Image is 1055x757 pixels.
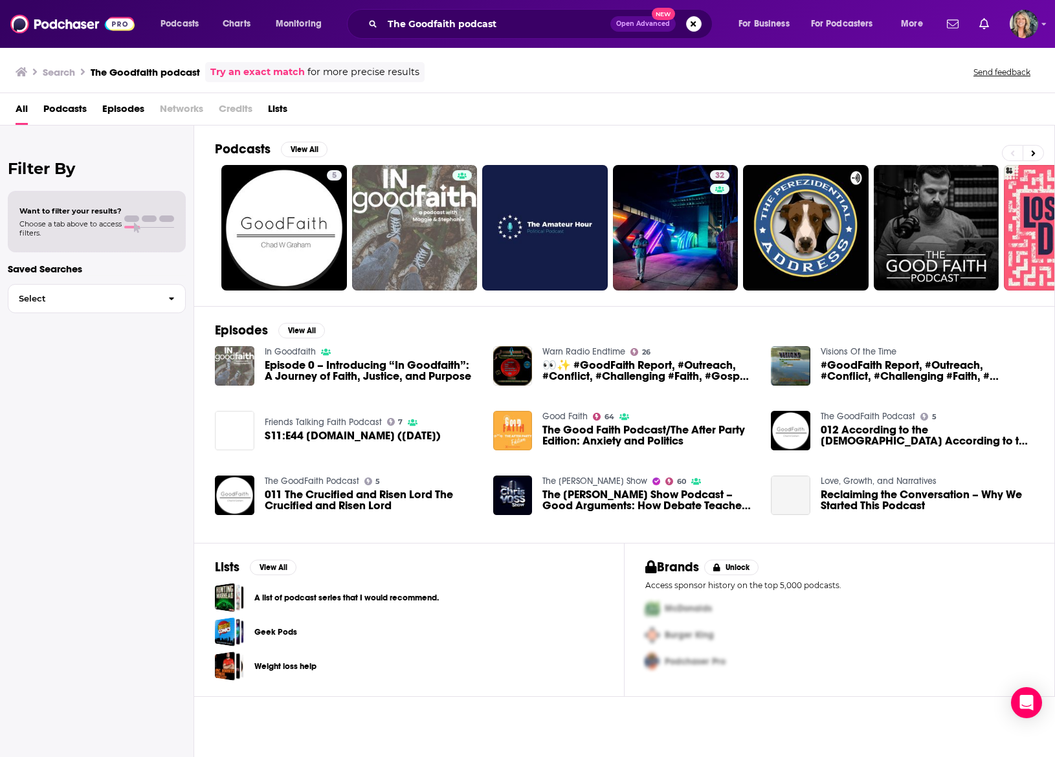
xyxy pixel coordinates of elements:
span: McDonalds [665,603,712,614]
span: Podcasts [161,15,199,33]
a: 64 [593,413,614,421]
p: Saved Searches [8,263,186,275]
a: Lists [268,98,287,125]
a: The Good Faith Podcast/The After Party Edition: Anxiety and Politics [542,424,755,446]
a: The Chris Voss Show Podcast – Good Arguments: How Debate Teaches Us to Listen and Be Heard by Bo Seo [542,489,755,511]
a: In Goodfaith [265,346,316,357]
a: #GoodFaith Report, #Outreach, #Conflict, #Challenging #Faith, #Gospel @WarnRadio [821,360,1034,382]
img: 👀✨ #GoodFaith Report, #Outreach, #Conflict, #Challenging #Faith, #Gospel @WarnRadio [493,346,533,386]
span: A list of podcast series that I would recommend. [215,583,244,612]
span: Open Advanced [616,21,670,27]
span: Credits [219,98,252,125]
a: Try an exact match [210,65,305,80]
button: Select [8,284,186,313]
img: Episode 0 – Introducing “In Goodfaith”: A Journey of Faith, Justice, and Purpose [215,346,254,386]
div: Open Intercom Messenger [1011,687,1042,718]
span: New [652,8,675,20]
a: 32 [613,165,738,291]
a: Charts [214,14,258,34]
a: Show notifications dropdown [942,13,964,35]
a: Friends Talking Faith Podcast [265,417,382,428]
a: 5 [327,170,342,181]
a: Geek Pods [215,617,244,646]
img: #GoodFaith Report, #Outreach, #Conflict, #Challenging #Faith, #Gospel @WarnRadio [771,346,810,386]
a: Episodes [102,98,144,125]
a: A list of podcast series that I would recommend. [254,591,439,605]
button: View All [278,323,325,338]
a: Podcasts [43,98,87,125]
span: for more precise results [307,65,419,80]
span: Logged in as lisa.beech [1010,10,1038,38]
input: Search podcasts, credits, & more... [383,14,610,34]
a: The GoodFaith Podcast [265,476,359,487]
a: 5 [920,413,937,421]
a: 012 According to the Scripture According to the Scriptures [821,424,1034,446]
button: Show profile menu [1010,10,1038,38]
span: Networks [160,98,203,125]
img: The Chris Voss Show Podcast – Good Arguments: How Debate Teaches Us to Listen and Be Heard by Bo Seo [493,476,533,515]
span: Monitoring [276,15,322,33]
a: Reclaiming the Conversation – Why We Started This Podcast [771,476,810,515]
a: Weight loss help [215,652,244,681]
span: For Business [738,15,790,33]
span: 012 According to the [DEMOGRAPHIC_DATA] According to the [DEMOGRAPHIC_DATA] [821,424,1034,446]
span: 5 [932,414,937,420]
img: Podchaser - Follow, Share and Rate Podcasts [10,12,135,36]
span: Want to filter your results? [19,206,122,215]
a: 7 [387,418,403,426]
p: Access sponsor history on the top 5,000 podcasts. [645,580,1034,590]
img: 012 According to the Scripture According to the Scriptures [771,411,810,450]
a: 26 [630,348,650,356]
span: S11:E44 [DOMAIN_NAME] ([DATE]) [265,430,441,441]
a: Reclaiming the Conversation – Why We Started This Podcast [821,489,1034,511]
a: Geek Pods [254,625,297,639]
a: 011 The Crucified and Risen Lord The Crucified and Risen Lord [265,489,478,511]
span: 32 [715,170,724,182]
h3: Search [43,66,75,78]
a: The Good Faith Podcast/The After Party Edition: Anxiety and Politics [493,411,533,450]
a: ListsView All [215,559,296,575]
img: 011 The Crucified and Risen Lord The Crucified and Risen Lord [215,476,254,515]
button: open menu [267,14,339,34]
a: Show notifications dropdown [974,13,994,35]
span: 60 [677,479,686,485]
a: Good Faith [542,411,588,422]
img: Second Pro Logo [640,622,665,648]
a: Visions Of the Time [821,346,896,357]
a: Episode 0 – Introducing “In Goodfaith”: A Journey of Faith, Justice, and Purpose [265,360,478,382]
button: open menu [803,14,892,34]
button: View All [281,142,328,157]
img: User Profile [1010,10,1038,38]
a: Warn Radio Endtime [542,346,625,357]
h3: The Goodfaith podcast [91,66,200,78]
a: 5 [221,165,347,291]
span: The [PERSON_NAME] Show Podcast – Good Arguments: How Debate Teaches Us to Listen and Be Heard by ... [542,489,755,511]
a: Weight loss help [254,659,316,674]
a: 👀✨ #GoodFaith Report, #Outreach, #Conflict, #Challenging #Faith, #Gospel @WarnRadio [542,360,755,382]
a: The Chris Voss Show [542,476,647,487]
h2: Episodes [215,322,268,338]
a: EpisodesView All [215,322,325,338]
button: Unlock [704,560,759,575]
a: PodcastsView All [215,141,328,157]
a: All [16,98,28,125]
span: More [901,15,923,33]
a: Love, Growth, and Narratives [821,476,937,487]
a: 60 [665,477,686,485]
button: Send feedback [970,67,1034,78]
button: open menu [892,14,939,34]
img: S11:E44 Good.Faith.Voting (10/30/18) [215,411,254,450]
a: 32 [710,170,729,181]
